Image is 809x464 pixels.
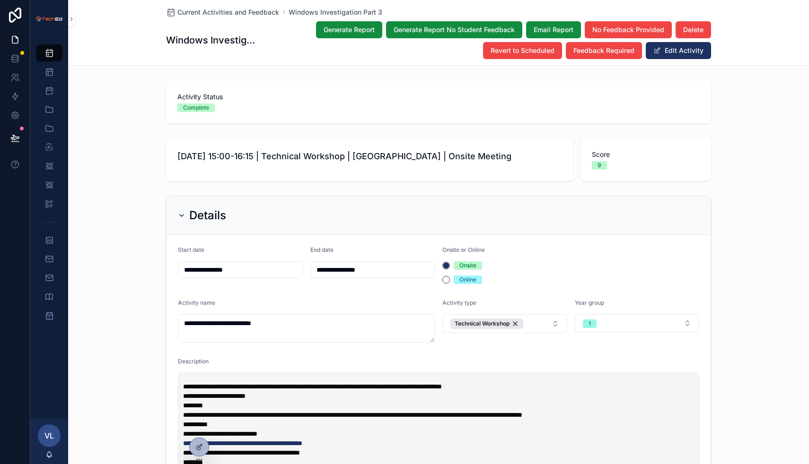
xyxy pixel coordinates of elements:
[575,299,604,306] span: Year group
[459,261,476,270] div: Onsite
[36,16,62,22] img: App logo
[310,246,334,253] span: End date
[459,275,476,284] div: Online
[646,42,711,59] button: Edit Activity
[583,318,597,328] button: Unselect I_1
[44,430,54,441] span: VL
[455,320,510,327] span: Technical Workshop
[178,358,209,365] span: Description
[316,21,382,38] button: Generate Report
[386,21,522,38] button: Generate Report No Student Feedback
[442,299,476,306] span: Activity type
[450,318,523,329] button: Unselect 1
[491,46,554,55] span: Revert to Scheduled
[526,21,581,38] button: Email Report
[598,161,601,170] div: 9
[592,25,664,34] span: No Feedback Provided
[189,208,226,223] h2: Details
[394,25,515,34] span: Generate Report No Student Feedback
[585,21,672,38] button: No Feedback Provided
[483,42,562,59] button: Revert to Scheduled
[534,25,573,34] span: Email Report
[166,34,260,47] h1: Windows Investigation Part 3
[166,8,279,17] a: Current Activities and Feedback
[178,299,215,306] span: Activity name
[683,25,703,34] span: Delete
[177,92,700,102] span: Activity Status
[183,103,209,112] div: Complete
[676,21,711,38] button: Delete
[592,150,700,159] span: Score
[177,8,279,17] span: Current Activities and Feedback
[566,42,642,59] button: Feedback Required
[442,314,567,333] button: Select Button
[30,38,68,336] div: scrollable content
[178,246,204,253] span: Start date
[177,150,562,163] span: [DATE] 15:00-16:15 | Technical Workshop | [GEOGRAPHIC_DATA] | Onsite Meeting
[575,314,700,332] button: Select Button
[573,46,634,55] span: Feedback Required
[324,25,375,34] span: Generate Report
[289,8,382,17] a: Windows Investigation Part 3
[442,246,485,253] span: Onsite or Online
[589,319,591,328] div: 1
